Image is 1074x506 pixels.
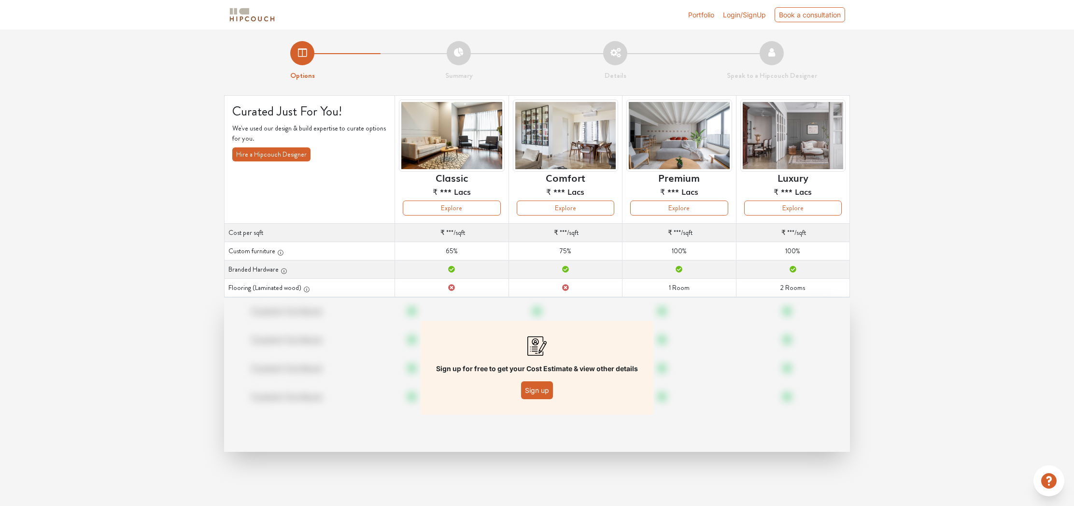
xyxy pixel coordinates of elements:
th: Flooring (Laminated wood) [225,279,395,297]
td: /sqft [622,224,736,242]
strong: Options [290,70,315,81]
td: 1 Room [622,279,736,297]
button: Hire a Hipcouch Designer [232,147,311,161]
img: header-preview [626,100,732,172]
td: /sqft [736,224,849,242]
span: logo-horizontal.svg [228,4,276,26]
p: Sign up for free to get your Cost Estimate & view other details [436,363,638,374]
h4: Curated Just For You! [232,103,387,119]
h6: Luxury [777,172,808,183]
td: 100% [736,242,849,260]
td: 65% [395,242,509,260]
div: Book a consultation [775,7,845,22]
strong: Summary [445,70,473,81]
button: Sign up [521,381,553,399]
td: /sqft [509,224,622,242]
td: /sqft [395,224,509,242]
h6: Classic [436,172,468,183]
a: Portfolio [688,10,714,20]
img: header-preview [399,100,504,172]
strong: Details [605,70,626,81]
th: Custom furniture [225,242,395,260]
th: Cost per sqft [225,224,395,242]
td: 2 Rooms [736,279,849,297]
h6: Comfort [546,172,585,183]
button: Explore [630,201,728,216]
td: 75% [509,242,622,260]
strong: Speak to a Hipcouch Designer [727,70,817,81]
td: 100% [622,242,736,260]
button: Explore [403,201,500,216]
h6: Premium [658,172,700,183]
img: logo-horizontal.svg [228,6,276,23]
img: header-preview [513,100,618,172]
button: Explore [744,201,842,216]
img: header-preview [740,100,846,172]
button: Explore [517,201,614,216]
p: We've used our design & build expertise to curate options for you. [232,123,387,144]
span: Login/SignUp [723,11,766,19]
th: Branded Hardware [225,260,395,279]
